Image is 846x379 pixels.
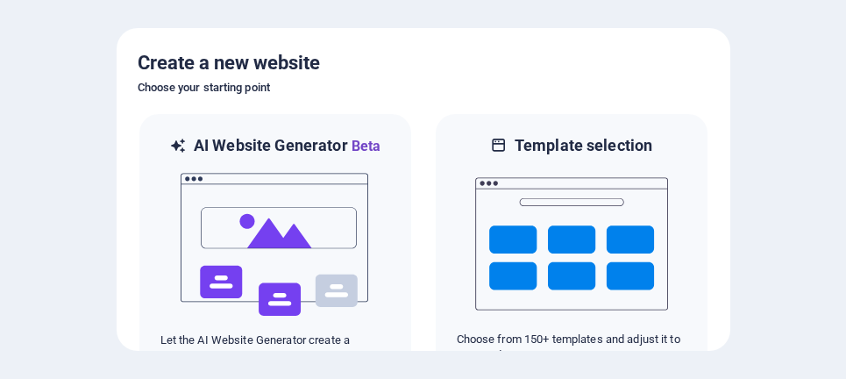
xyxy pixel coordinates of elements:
h5: Create a new website [138,49,709,77]
p: Choose from 150+ templates and adjust it to you needs. [457,332,686,363]
p: Let the AI Website Generator create a website based on your input. [160,333,390,364]
img: ai [179,157,372,333]
h6: Choose your starting point [138,77,709,98]
h6: Template selection [515,135,652,156]
h6: AI Website Generator [194,135,380,157]
span: Beta [348,138,381,154]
